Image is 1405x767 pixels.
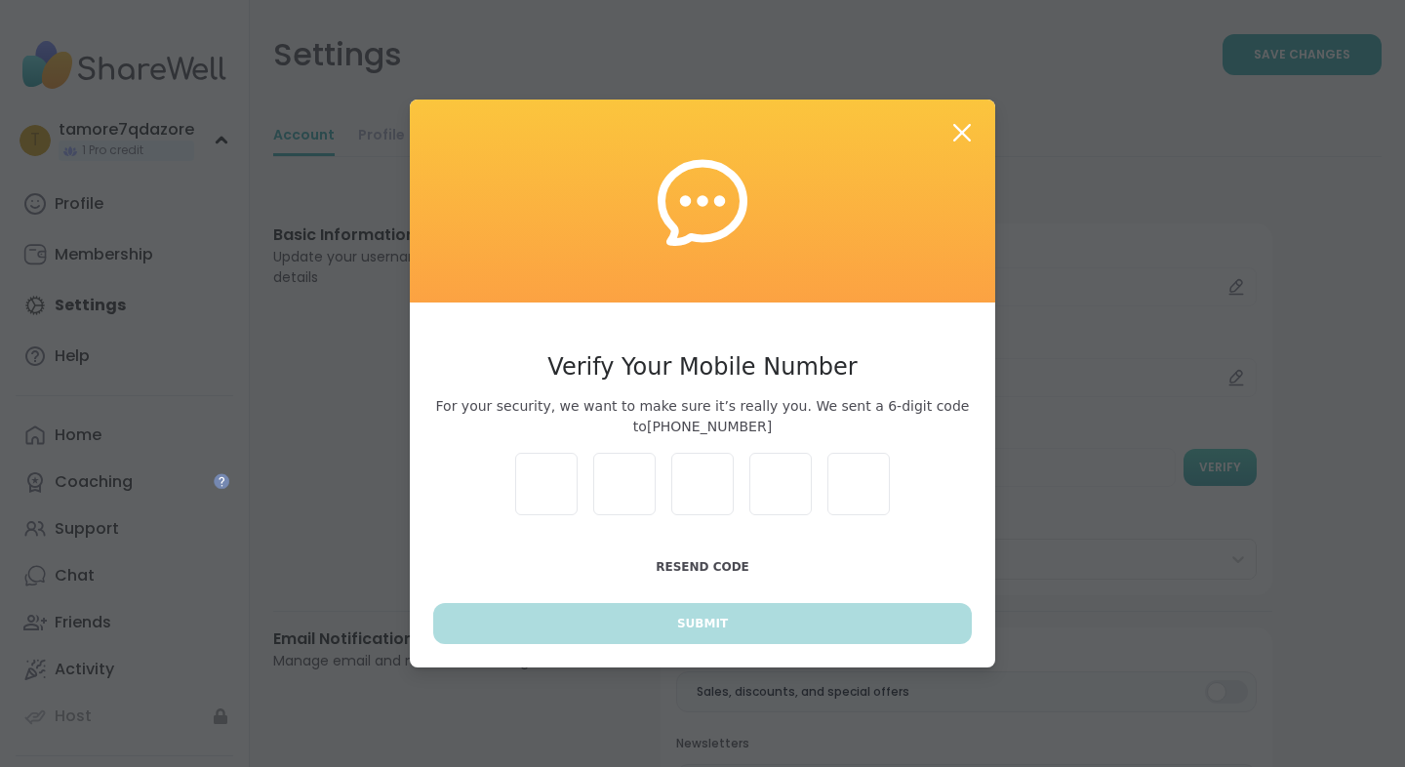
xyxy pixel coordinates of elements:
[214,473,229,489] iframe: Spotlight
[677,615,728,632] span: Submit
[433,603,972,644] button: Submit
[433,349,972,384] h3: Verify Your Mobile Number
[433,396,972,437] span: For your security, we want to make sure it’s really you. We sent a 6-digit code to [PHONE_NUMBER]
[656,560,749,574] span: Resend Code
[433,546,972,587] button: Resend Code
